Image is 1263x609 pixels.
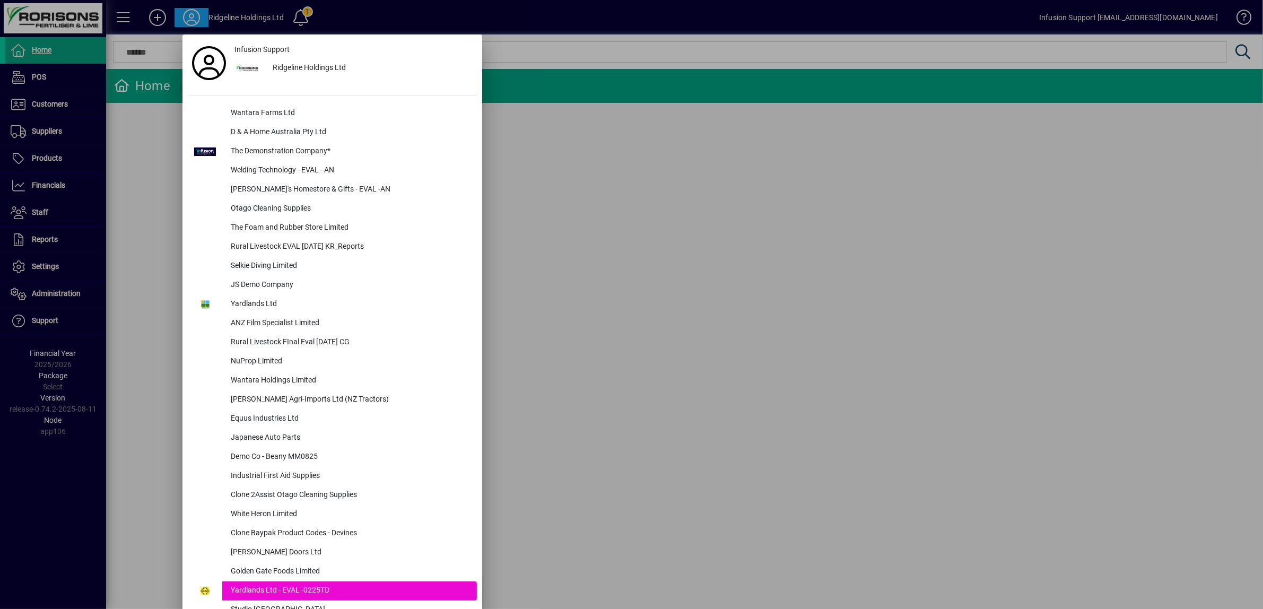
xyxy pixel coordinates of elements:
[188,161,477,180] button: Welding Technology - EVAL - AN
[188,123,477,142] button: D & A Home Australia Pty Ltd
[188,314,477,333] button: ANZ Film Specialist Limited
[222,276,477,295] div: JS Demo Company
[222,486,477,505] div: Clone 2Assist Otago Cleaning Supplies
[188,199,477,219] button: Otago Cleaning Supplies
[188,276,477,295] button: JS Demo Company
[222,352,477,371] div: NuProp Limited
[188,467,477,486] button: Industrial First Aid Supplies
[222,429,477,448] div: Japanese Auto Parts
[188,486,477,505] button: Clone 2Assist Otago Cleaning Supplies
[188,505,477,524] button: White Heron Limited
[188,180,477,199] button: [PERSON_NAME]'s Homestore & Gifts - EVAL -AN
[222,295,477,314] div: Yardlands Ltd
[230,40,477,59] a: Infusion Support
[188,562,477,581] button: Golden Gate Foods Limited
[188,543,477,562] button: [PERSON_NAME] Doors Ltd
[234,44,290,55] span: Infusion Support
[222,467,477,486] div: Industrial First Aid Supplies
[188,429,477,448] button: Japanese Auto Parts
[222,581,477,601] div: Yardlands Ltd - EVAL -0225TD
[222,199,477,219] div: Otago Cleaning Supplies
[188,333,477,352] button: Rural Livestock FInal Eval [DATE] CG
[222,505,477,524] div: White Heron Limited
[188,410,477,429] button: Equus Industries Ltd
[264,59,477,78] div: Ridgeline Holdings Ltd
[222,161,477,180] div: Welding Technology - EVAL - AN
[222,238,477,257] div: Rural Livestock EVAL [DATE] KR_Reports
[222,257,477,276] div: Selkie Diving Limited
[222,104,477,123] div: Wantara Farms Ltd
[188,352,477,371] button: NuProp Limited
[222,142,477,161] div: The Demonstration Company*
[188,371,477,390] button: Wantara Holdings Limited
[222,390,477,410] div: [PERSON_NAME] Agri-Imports Ltd (NZ Tractors)
[188,104,477,123] button: Wantara Farms Ltd
[188,581,477,601] button: Yardlands Ltd - EVAL -0225TD
[188,257,477,276] button: Selkie Diving Limited
[222,314,477,333] div: ANZ Film Specialist Limited
[222,410,477,429] div: Equus Industries Ltd
[188,219,477,238] button: The Foam and Rubber Store Limited
[222,448,477,467] div: Demo Co - Beany MM0825
[222,333,477,352] div: Rural Livestock FInal Eval [DATE] CG
[222,543,477,562] div: [PERSON_NAME] Doors Ltd
[188,448,477,467] button: Demo Co - Beany MM0825
[188,524,477,543] button: Clone Baypak Product Codes - Devines
[222,524,477,543] div: Clone Baypak Product Codes - Devines
[188,295,477,314] button: Yardlands Ltd
[188,54,230,73] a: Profile
[188,238,477,257] button: Rural Livestock EVAL [DATE] KR_Reports
[188,390,477,410] button: [PERSON_NAME] Agri-Imports Ltd (NZ Tractors)
[222,219,477,238] div: The Foam and Rubber Store Limited
[222,123,477,142] div: D & A Home Australia Pty Ltd
[222,371,477,390] div: Wantara Holdings Limited
[222,562,477,581] div: Golden Gate Foods Limited
[222,180,477,199] div: [PERSON_NAME]'s Homestore & Gifts - EVAL -AN
[188,142,477,161] button: The Demonstration Company*
[230,59,477,78] button: Ridgeline Holdings Ltd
